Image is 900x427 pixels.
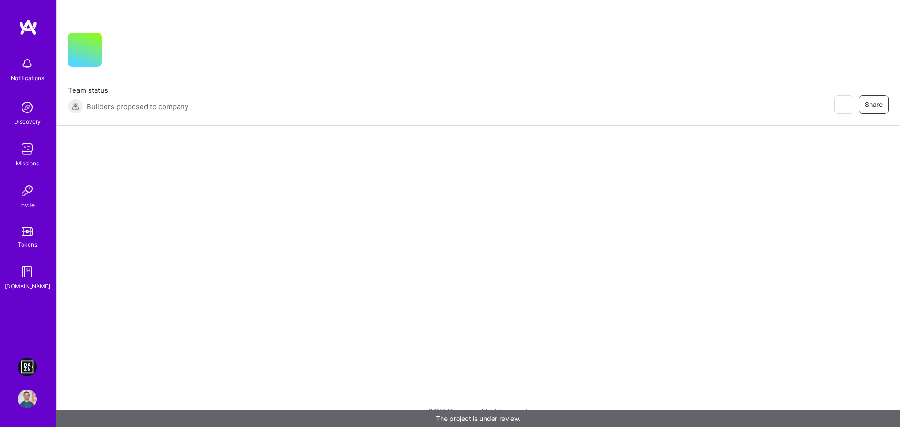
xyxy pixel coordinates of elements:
div: Missions [16,158,39,168]
div: Tokens [18,240,37,249]
a: User Avatar [15,390,39,408]
a: DAZN: Event Moderators for Israel Based Team [15,358,39,376]
img: DAZN: Event Moderators for Israel Based Team [18,358,37,376]
img: guide book [18,262,37,281]
i: icon CompanyGray [113,48,120,55]
img: logo [19,19,37,36]
div: The project is under review. [56,410,900,427]
div: Notifications [11,73,44,83]
img: discovery [18,98,37,117]
div: [DOMAIN_NAME] [5,281,50,291]
span: Team status [68,85,188,95]
img: tokens [22,227,33,236]
img: Builders proposed to company [68,99,83,114]
img: Invite [18,181,37,200]
img: teamwork [18,140,37,158]
div: Invite [20,200,35,210]
span: Builders proposed to company [87,102,188,112]
img: bell [18,54,37,73]
img: User Avatar [18,390,37,408]
button: Share [859,95,889,114]
div: Discovery [14,117,41,127]
i: icon EyeClosed [840,101,847,108]
span: Share [865,100,883,109]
